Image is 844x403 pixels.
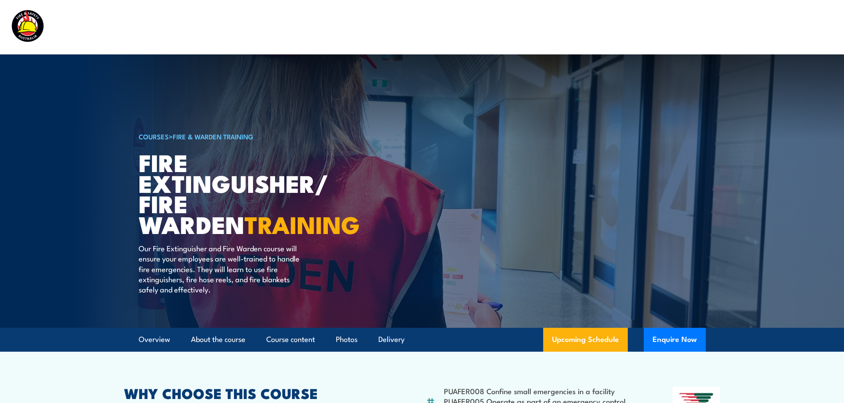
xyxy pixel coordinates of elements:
[139,131,358,142] h6: >
[266,328,315,351] a: Course content
[444,386,630,396] li: PUAFER008 Confine small emergencies in a facility
[774,15,802,39] a: Contact
[489,15,594,39] a: Emergency Response Services
[705,15,755,39] a: Learner Portal
[139,243,300,295] p: Our Fire Extinguisher and Fire Warden course will ensure your employees are well-trained to handl...
[139,131,169,141] a: COURSES
[139,152,358,234] h1: Fire Extinguisher/ Fire Warden
[173,131,253,141] a: Fire & Warden Training
[410,15,469,39] a: Course Calendar
[139,328,170,351] a: Overview
[378,328,404,351] a: Delivery
[336,328,358,351] a: Photos
[191,328,245,351] a: About the course
[614,15,646,39] a: About Us
[644,328,706,352] button: Enquire Now
[245,205,360,242] strong: TRAINING
[124,387,383,399] h2: WHY CHOOSE THIS COURSE
[363,15,391,39] a: Courses
[543,328,628,352] a: Upcoming Schedule
[666,15,685,39] a: News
